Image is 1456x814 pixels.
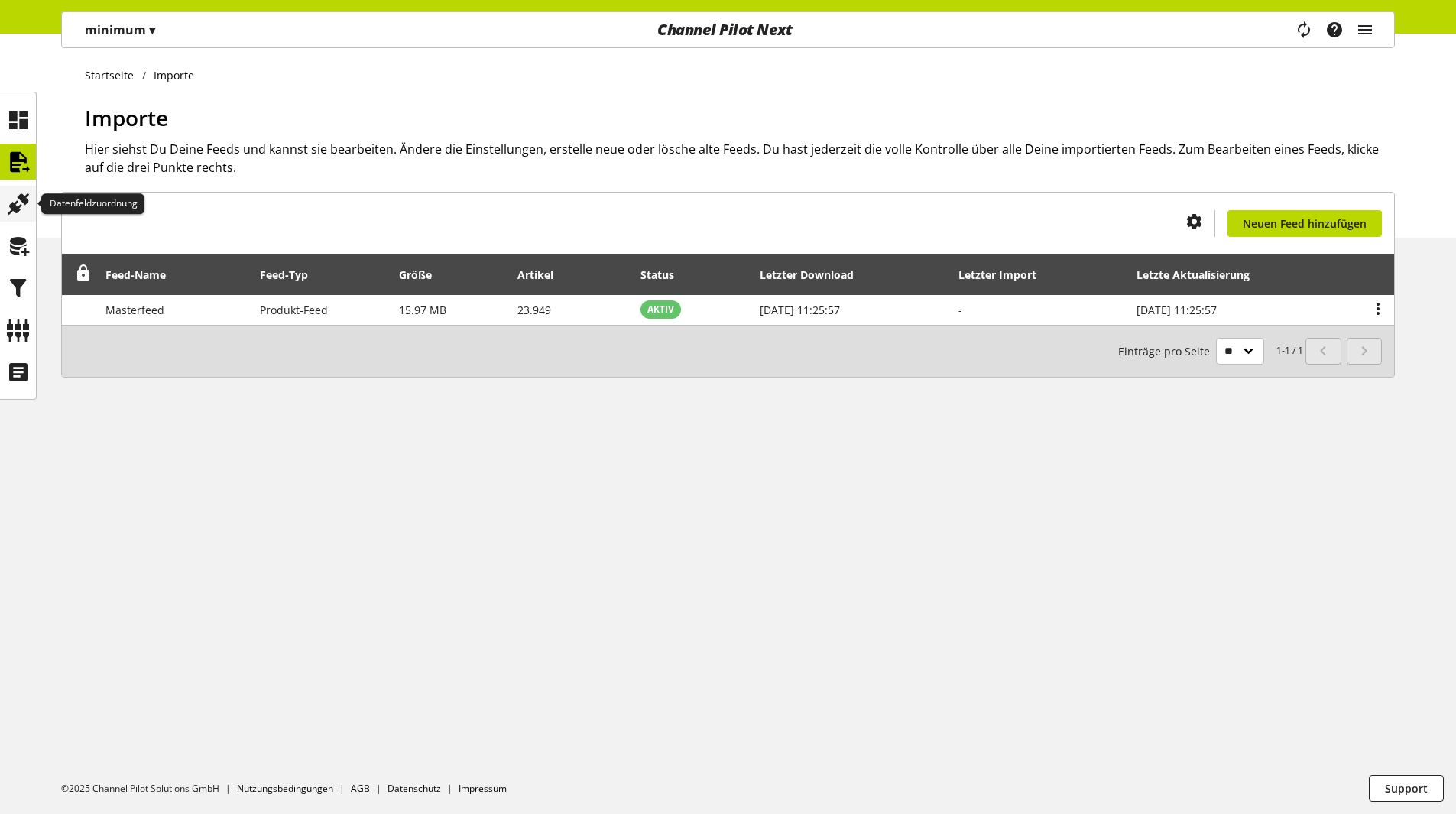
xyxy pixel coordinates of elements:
div: Letzter Download [760,267,869,283]
a: Startseite [85,67,142,83]
button: Support [1369,775,1444,802]
span: Einträge pro Seite [1118,343,1216,359]
div: Letzte Aktualisierung [1137,267,1265,283]
a: AGB [351,782,370,795]
div: Feed-Typ [260,267,323,283]
span: [DATE] 11:25:57 [1137,303,1217,317]
span: Entsperren, um Zeilen neu anzuordnen [76,265,92,281]
div: Größe [399,267,447,283]
div: Status [640,267,689,283]
nav: main navigation [61,11,1395,48]
span: AKTIV [647,303,674,316]
div: Entsperren, um Zeilen neu anzuordnen [70,265,92,284]
h2: Hier siehst Du Deine Feeds und kannst sie bearbeiten. Ändere die Einstellungen, erstelle neue ode... [85,140,1395,177]
div: Artikel [517,267,569,283]
a: Datenschutz [388,782,441,795]
span: [DATE] 11:25:57 [760,303,840,317]
span: Support [1385,780,1428,796]
span: - [958,303,962,317]
li: ©2025 Channel Pilot Solutions GmbH [61,782,237,796]
span: 15.97 MB [399,303,446,317]
span: Masterfeed [105,303,164,317]
div: Letzter Import [958,267,1052,283]
div: Datenfeldzuordnung [41,193,144,215]
p: minimum [85,21,155,39]
div: Feed-Name [105,267,181,283]
a: Neuen Feed hinzufügen [1227,210,1382,237]
span: Produkt-Feed [260,303,328,317]
span: Neuen Feed hinzufügen [1243,216,1367,232]
a: Impressum [459,782,507,795]
span: ▾ [149,21,155,38]
span: Importe [85,103,168,132]
span: 23.949 [517,303,551,317]
small: 1-1 / 1 [1118,338,1303,365]
a: Nutzungsbedingungen [237,782,333,795]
